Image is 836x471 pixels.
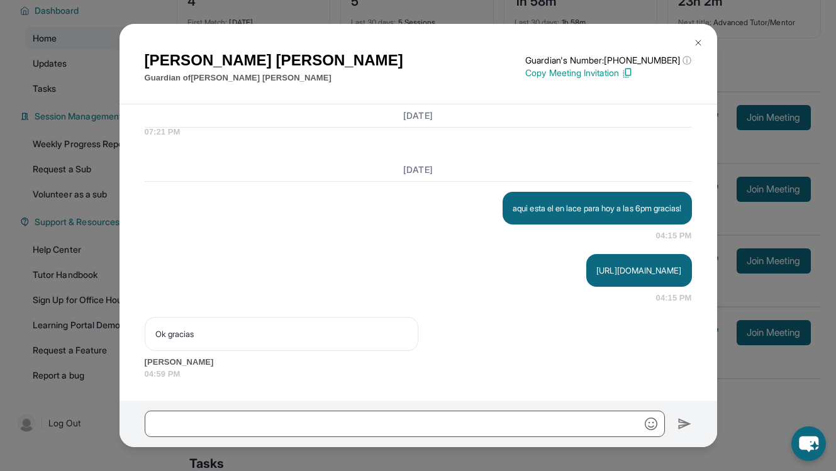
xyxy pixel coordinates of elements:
h3: [DATE] [145,163,692,176]
img: Emoji [645,418,657,430]
p: Ok gracias [155,328,408,340]
span: 04:59 PM [145,368,692,380]
span: 04:15 PM [656,292,692,304]
p: Guardian's Number: [PHONE_NUMBER] [525,54,691,67]
p: [URL][DOMAIN_NAME] [596,264,681,277]
button: chat-button [791,426,826,461]
span: 04:15 PM [656,230,692,242]
img: Copy Icon [621,67,633,79]
h3: [DATE] [145,109,692,122]
h1: [PERSON_NAME] [PERSON_NAME] [145,49,403,72]
span: [PERSON_NAME] [145,356,692,368]
span: 07:21 PM [145,126,692,138]
p: aqui esta el en lace para hoy a las 6pm gracias! [513,202,681,214]
span: ⓘ [683,54,691,67]
img: Send icon [677,416,692,431]
p: Copy Meeting Invitation [525,67,691,79]
img: Close Icon [693,38,703,48]
p: Guardian of [PERSON_NAME] [PERSON_NAME] [145,72,403,84]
